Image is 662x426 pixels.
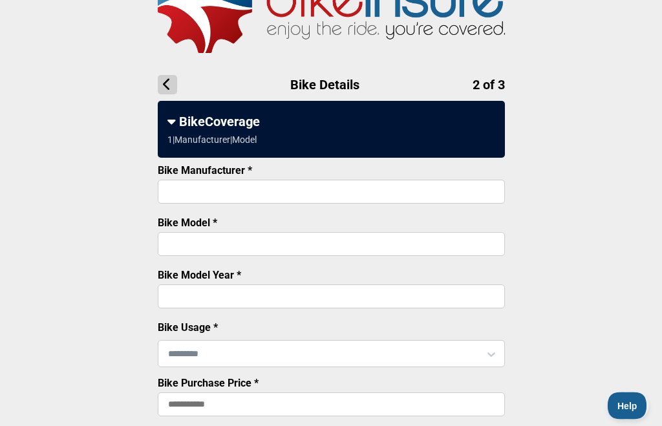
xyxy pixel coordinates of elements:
[158,76,505,95] h1: Bike Details
[167,135,257,145] div: 1 | Manufacturer | Model
[158,270,241,282] label: Bike Model Year *
[608,392,649,420] iframe: Toggle Customer Support
[158,217,217,229] label: Bike Model *
[158,322,218,334] label: Bike Usage *
[158,378,259,390] label: Bike Purchase Price *
[167,114,495,130] div: BikeCoverage
[473,78,505,93] span: 2 of 3
[158,165,252,177] label: Bike Manufacturer *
